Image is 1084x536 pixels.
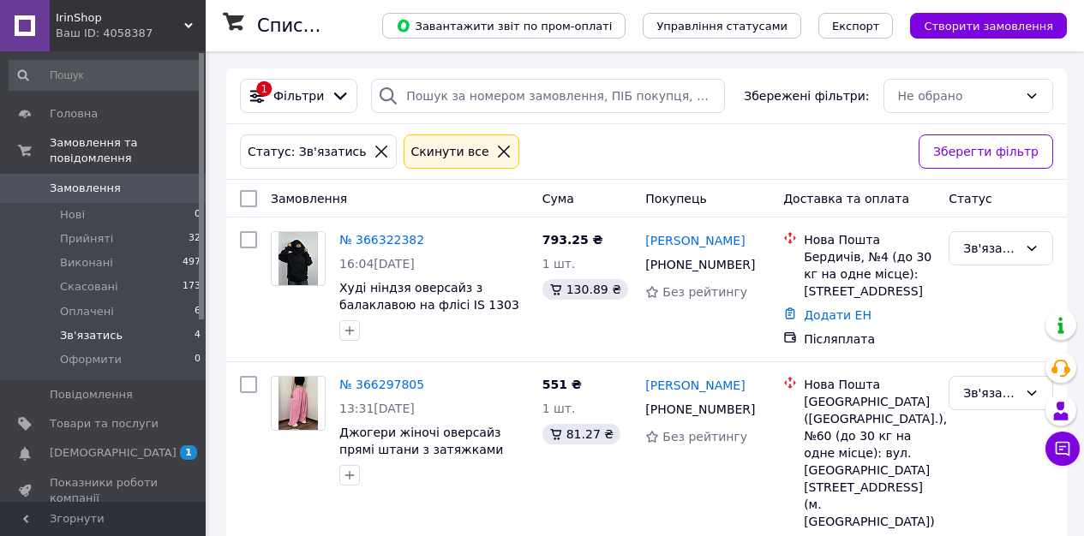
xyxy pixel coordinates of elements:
[919,134,1053,169] button: Зберегти фільтр
[180,445,197,460] span: 1
[642,397,756,421] div: [PHONE_NUMBER]
[949,192,992,205] span: Статус
[50,387,133,402] span: Повідомлення
[542,257,576,271] span: 1 шт.
[189,231,201,247] span: 32
[924,20,1053,33] span: Створити замовлення
[645,377,745,394] a: [PERSON_NAME]
[542,279,628,300] div: 130.89 ₴
[542,378,582,391] span: 551 ₴
[60,207,85,223] span: Нові
[271,192,347,205] span: Замовлення
[645,232,745,249] a: [PERSON_NAME]
[56,10,184,26] span: IrinShop
[195,352,201,367] span: 0
[273,87,324,104] span: Фільтри
[339,233,424,247] a: № 366322382
[257,15,431,36] h1: Список замовлень
[278,377,319,430] img: Фото товару
[60,231,113,247] span: Прийняті
[542,424,620,444] div: 81.27 ₴
[50,181,121,196] span: Замовлення
[744,87,869,104] span: Збережені фільтри:
[382,13,626,39] button: Завантажити звіт по пром-оплаті
[56,26,206,41] div: Ваш ID: 4058387
[339,426,524,491] a: Джогери жіночі оверсайз прямі штани з затяжками знизу з двонитки рожевий IS 1303
[408,142,493,161] div: Cкинути все
[804,248,935,300] div: Бердичів, №4 (до 30 кг на одне місце): [STREET_ADDRESS]
[278,232,319,285] img: Фото товару
[645,192,706,205] span: Покупець
[60,352,122,367] span: Оформити
[542,192,574,205] span: Cума
[804,376,935,393] div: Нова Пошта
[339,402,415,415] span: 13:31[DATE]
[396,18,612,33] span: Завантажити звіт по пром-оплаті
[50,475,159,506] span: Показники роботи компанії
[50,416,159,432] span: Товари та послуги
[339,378,424,391] a: № 366297805
[783,192,909,205] span: Доставка та оплата
[244,142,370,161] div: Статус: Зв'язатись
[9,60,202,91] input: Пошук
[832,20,880,33] span: Експорт
[662,430,747,444] span: Без рейтингу
[50,445,177,461] span: [DEMOGRAPHIC_DATA]
[339,257,415,271] span: 16:04[DATE]
[339,281,519,312] a: Худі ніндзя оверсайз з балаклавою на флісі IS 1303
[271,376,326,431] a: Фото товару
[195,328,201,343] span: 4
[60,328,123,343] span: Зв'язатись
[910,13,1067,39] button: Створити замовлення
[271,231,326,286] a: Фото товару
[183,255,201,271] span: 497
[804,393,935,530] div: [GEOGRAPHIC_DATA] ([GEOGRAPHIC_DATA].), №60 (до 30 кг на одне місце): вул. [GEOGRAPHIC_DATA] [STR...
[963,239,1018,258] div: Зв'язатись
[542,233,603,247] span: 793.25 ₴
[1045,432,1080,466] button: Чат з покупцем
[804,231,935,248] div: Нова Пошта
[804,331,935,348] div: Післяплата
[643,13,801,39] button: Управління статусами
[195,304,201,319] span: 6
[818,13,894,39] button: Експорт
[893,18,1067,32] a: Створити замовлення
[963,384,1018,402] div: Зв'язатись
[50,106,98,122] span: Головна
[804,308,871,322] a: Додати ЕН
[933,142,1039,161] span: Зберегти фільтр
[60,279,118,295] span: Скасовані
[542,402,576,415] span: 1 шт.
[183,279,201,295] span: 173
[898,86,1018,105] div: Не обрано
[60,304,114,319] span: Оплачені
[656,20,788,33] span: Управління статусами
[195,207,201,223] span: 0
[50,135,206,166] span: Замовлення та повідомлення
[662,285,747,299] span: Без рейтингу
[371,79,725,113] input: Пошук за номером замовлення, ПІБ покупця, номером телефону, Email, номером накладної
[60,255,113,271] span: Виконані
[642,253,756,277] div: [PHONE_NUMBER]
